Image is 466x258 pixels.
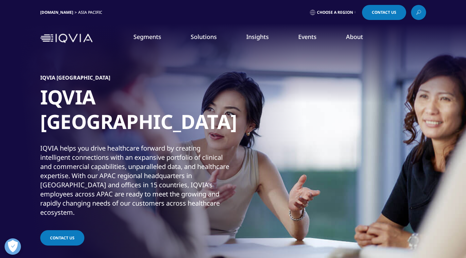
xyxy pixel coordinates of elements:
span: Choose a Region [317,10,353,15]
nav: Primary [95,23,426,54]
a: [DOMAIN_NAME] [40,9,73,15]
button: Open Preferences [5,238,21,255]
a: Contact us [40,230,84,246]
a: Insights [246,33,269,41]
a: Segments [133,33,161,41]
a: About [346,33,363,41]
h5: IQVIA [GEOGRAPHIC_DATA] [40,74,110,81]
span: Contact Us [372,10,396,14]
a: Solutions [191,33,217,41]
a: Events [298,33,317,41]
h1: IQVIA [GEOGRAPHIC_DATA] [40,85,285,138]
img: IQVIA Healthcare Information Technology and Pharma Clinical Research Company [40,34,93,43]
div: Asia Pacific [78,10,105,15]
a: Contact Us [362,5,406,20]
span: Contact us [50,235,75,241]
div: IQVIA helps you drive healthcare forward by creating intelligent connections with an expansive po... [40,144,232,217]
